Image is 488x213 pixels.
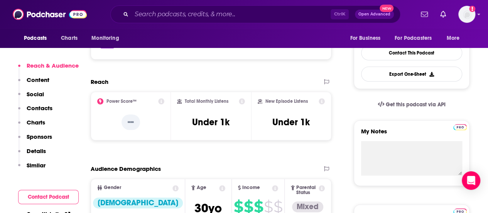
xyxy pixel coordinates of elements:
h2: Reach [91,78,108,85]
a: Contact This Podcast [361,45,462,60]
h3: Under 1k [192,116,230,128]
button: open menu [344,31,390,46]
button: Export One-Sheet [361,66,462,82]
span: Income [242,185,260,190]
img: Podchaser Pro [453,124,467,130]
button: Details [18,147,46,162]
p: Content [27,76,49,83]
button: open menu [390,31,443,46]
button: Contact Podcast [18,190,79,204]
span: More [447,33,460,44]
a: Get this podcast via API [371,95,452,114]
span: Open Advanced [358,12,390,16]
img: Podchaser - Follow, Share and Rate Podcasts [13,7,87,22]
h3: Under 1k [272,116,310,128]
img: User Profile [458,6,475,23]
button: Content [18,76,49,90]
p: Social [27,90,44,98]
p: -- [122,114,140,130]
span: $ [244,201,253,213]
span: Podcasts [24,33,47,44]
button: Show profile menu [458,6,475,23]
button: Social [18,90,44,105]
span: Parental Status [296,185,317,195]
button: Contacts [18,104,52,119]
span: Monitoring [91,33,119,44]
p: Sponsors [27,133,52,140]
div: Mixed [292,201,323,212]
a: Pro website [453,123,467,130]
span: Get this podcast via API [386,101,446,108]
span: For Podcasters [395,33,432,44]
span: $ [264,201,273,213]
span: Logged in as eringalloway [458,6,475,23]
button: Reach & Audience [18,62,79,76]
button: Sponsors [18,133,52,147]
p: Reach & Audience [27,62,79,69]
span: $ [254,201,263,213]
button: open menu [441,31,469,46]
p: Similar [27,162,46,169]
a: Charts [56,31,82,46]
button: Charts [18,119,45,133]
button: open menu [19,31,57,46]
label: My Notes [361,128,462,141]
a: Show notifications dropdown [418,8,431,21]
h2: Total Monthly Listens [185,99,228,104]
p: Details [27,147,46,155]
span: Charts [61,33,78,44]
svg: Add a profile image [469,6,475,12]
span: Ctrl K [331,9,349,19]
span: Age [197,185,206,190]
span: $ [274,201,282,213]
p: Contacts [27,104,52,112]
button: open menu [86,31,129,46]
span: New [380,5,393,12]
span: Gender [104,185,121,190]
button: Open AdvancedNew [355,10,394,19]
input: Search podcasts, credits, & more... [132,8,331,20]
button: Similar [18,162,46,176]
span: $ [234,201,243,213]
div: Open Intercom Messenger [462,171,480,190]
div: Search podcasts, credits, & more... [110,5,400,23]
h2: New Episode Listens [265,99,308,104]
h2: Power Score™ [106,99,137,104]
h2: Audience Demographics [91,165,161,172]
span: For Business [350,33,380,44]
p: Charts [27,119,45,126]
div: [DEMOGRAPHIC_DATA] [93,198,183,208]
a: Show notifications dropdown [437,8,449,21]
